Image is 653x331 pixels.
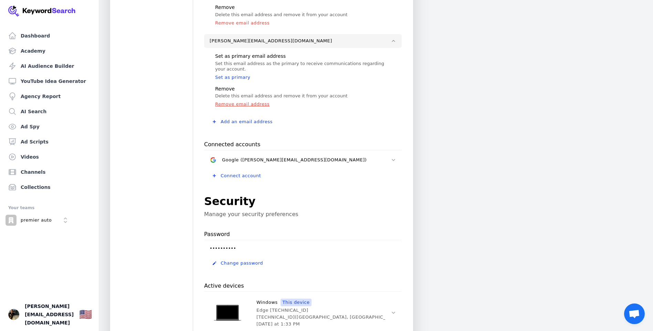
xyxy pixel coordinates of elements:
span: This device [281,299,312,306]
p: Windows [256,299,278,306]
a: AI Search [6,105,93,118]
p: Set as primary email address [215,53,286,60]
button: GoogleGoogle ([PERSON_NAME][EMAIL_ADDRESS][DOMAIN_NAME]) [204,153,402,167]
a: Videos [6,150,93,164]
a: Ad Scripts [6,135,93,149]
button: Remove email address [215,102,270,107]
p: Edge [TECHNICAL_ID] [256,308,308,313]
button: Open user button [8,309,19,320]
button: [PERSON_NAME][EMAIL_ADDRESS][DOMAIN_NAME] [204,34,402,48]
p: Manage your security preferences [204,211,402,218]
img: Google [210,157,216,163]
div: Google ([PERSON_NAME][EMAIL_ADDRESS][DOMAIN_NAME]) [222,157,367,163]
a: Ad Spy [6,120,93,134]
a: Dashboard [6,29,93,43]
div: 🇺🇸 [79,308,92,321]
p: Remove [215,86,235,92]
img: premier auto [6,215,17,226]
a: Collections [6,180,93,194]
a: Agency Report [6,89,93,103]
p: [DATE] at 1:33 PM [256,321,300,327]
p: Remove [215,4,235,11]
button: Connect account [204,170,402,182]
p: Connected accounts [204,139,260,150]
a: Academy [6,44,93,58]
p: premier auto [21,217,52,223]
button: Remove email address [215,20,270,26]
p: Set this email address as the primary to receive communications regarding your account. [215,61,391,72]
p: [TECHNICAL_ID] ( [GEOGRAPHIC_DATA], [GEOGRAPHIC_DATA] ) [256,314,402,320]
button: 🇺🇸 [79,308,92,321]
span: Add an email address [221,119,273,125]
a: Open chat [624,303,645,324]
button: Set as primary [215,75,250,80]
a: Channels [6,165,93,179]
p: Delete this email address and remove it from your account [215,12,391,18]
p: Active devices [204,280,244,291]
p: Password [204,229,230,240]
span: Connect account [221,173,261,179]
p: •••••••••• [204,243,402,254]
img: Your Company [8,6,76,17]
button: Add an email address [204,116,402,128]
span: Change password [221,260,263,266]
a: YouTube Idea Generator [6,74,93,88]
a: AI Audience Builder [6,59,93,73]
span: [PERSON_NAME][EMAIL_ADDRESS][DOMAIN_NAME] [25,302,74,327]
h1: Security [204,193,402,210]
p: Delete this email address and remove it from your account [215,93,391,99]
button: Open organization switcher [6,215,71,226]
button: Change password [204,257,402,269]
div: Your teams [8,204,91,212]
span: [PERSON_NAME][EMAIL_ADDRESS][DOMAIN_NAME] [210,38,332,44]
